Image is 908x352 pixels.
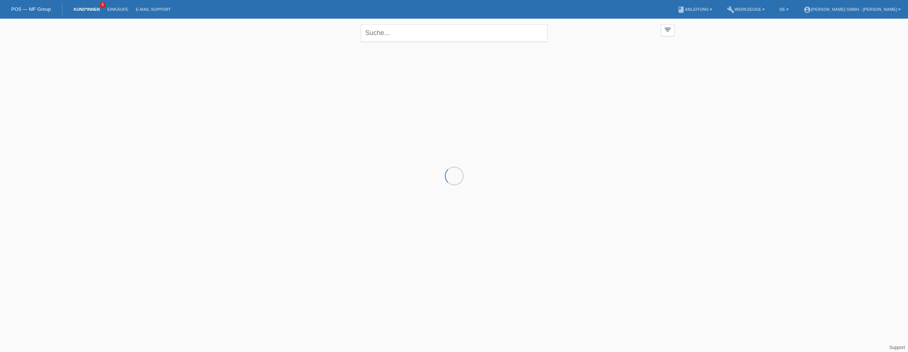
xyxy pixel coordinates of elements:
[889,345,905,350] a: Support
[11,6,51,12] a: POS — MF Group
[664,26,672,34] i: filter_list
[674,7,716,12] a: bookAnleitung ▾
[100,2,106,8] span: 6
[70,7,103,12] a: Kund*innen
[776,7,792,12] a: DE ▾
[723,7,768,12] a: buildWerkzeuge ▾
[677,6,685,13] i: book
[727,6,734,13] i: build
[103,7,132,12] a: Einkäufe
[804,6,811,13] i: account_circle
[800,7,904,12] a: account_circle[PERSON_NAME] GmbH - [PERSON_NAME] ▾
[132,7,175,12] a: E-Mail Support
[361,24,547,42] input: Suche...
